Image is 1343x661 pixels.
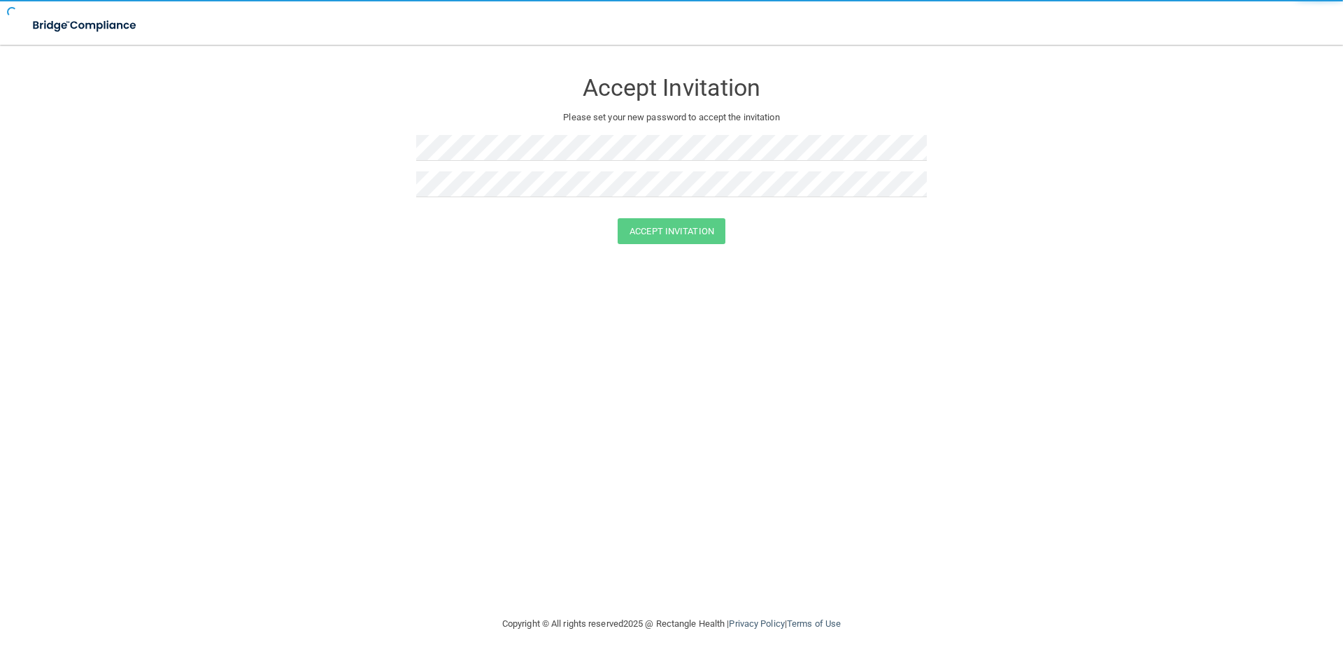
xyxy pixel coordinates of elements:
button: Accept Invitation [618,218,725,244]
p: Please set your new password to accept the invitation [427,109,916,126]
div: Copyright © All rights reserved 2025 @ Rectangle Health | | [416,602,927,646]
img: bridge_compliance_login_screen.278c3ca4.svg [21,11,150,40]
a: Terms of Use [787,618,841,629]
h3: Accept Invitation [416,75,927,101]
a: Privacy Policy [729,618,784,629]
